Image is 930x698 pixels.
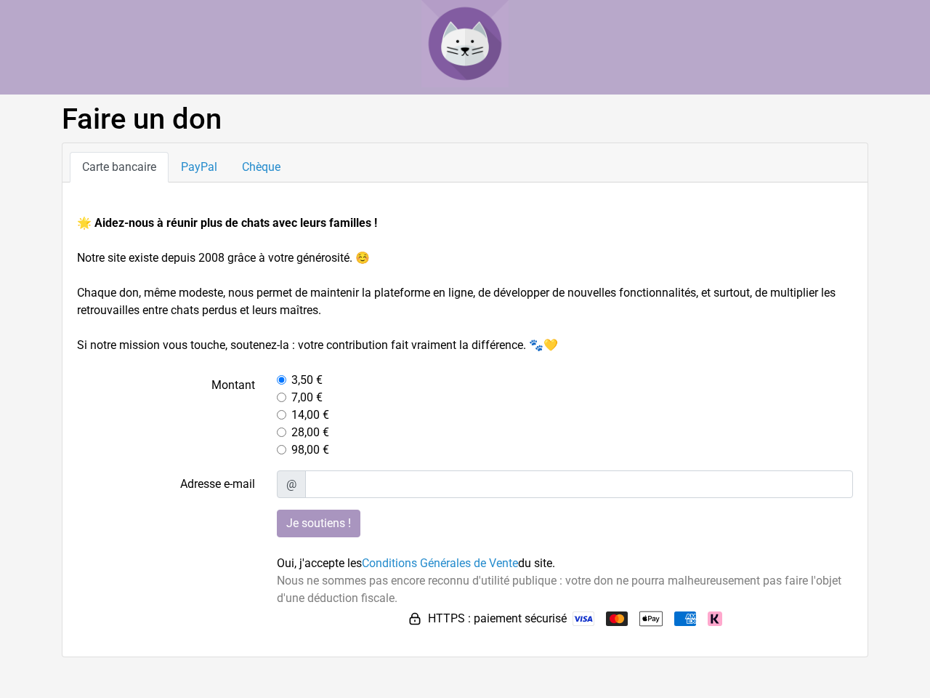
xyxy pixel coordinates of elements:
span: Oui, j'accepte les du site. [277,556,555,570]
form: Notre site existe depuis 2008 grâce à votre générosité. ☺️ Chaque don, même modeste, nous permet ... [77,214,853,630]
img: Visa [573,611,594,626]
img: HTTPS : paiement sécurisé [408,611,422,626]
label: Montant [66,372,266,459]
input: Je soutiens ! [277,510,360,537]
label: 28,00 € [291,424,329,441]
img: Apple Pay [639,607,663,630]
img: Mastercard [606,611,628,626]
span: Nous ne sommes pas encore reconnu d'utilité publique : votre don ne pourra malheureusement pas fa... [277,574,841,605]
label: 14,00 € [291,406,329,424]
img: Klarna [708,611,722,626]
a: Conditions Générales de Vente [362,556,518,570]
h1: Faire un don [62,102,868,137]
a: Chèque [230,152,293,182]
strong: 🌟 Aidez-nous à réunir plus de chats avec leurs familles ! [77,216,377,230]
a: Carte bancaire [70,152,169,182]
label: 98,00 € [291,441,329,459]
a: PayPal [169,152,230,182]
label: Adresse e-mail [66,470,266,498]
label: 3,50 € [291,372,323,389]
img: American Express [674,611,696,626]
span: HTTPS : paiement sécurisé [428,610,567,627]
label: 7,00 € [291,389,323,406]
span: @ [277,470,306,498]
